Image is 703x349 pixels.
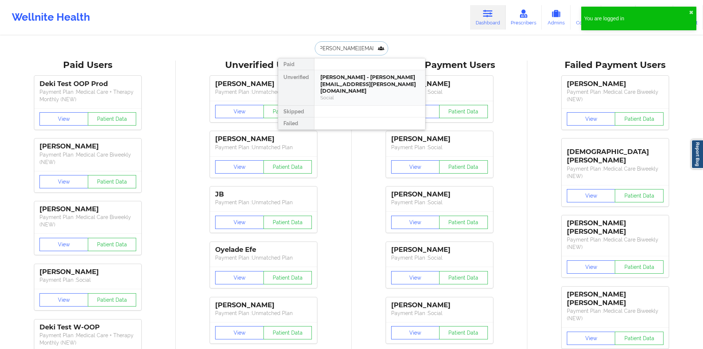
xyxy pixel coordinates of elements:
[567,165,664,180] p: Payment Plan : Medical Care Biweekly (NEW)
[263,216,312,229] button: Patient Data
[439,216,488,229] button: Patient Data
[39,293,88,307] button: View
[263,105,312,118] button: Patient Data
[567,307,664,322] p: Payment Plan : Medical Care Biweekly (NEW)
[391,88,488,96] p: Payment Plan : Social
[39,112,88,126] button: View
[215,160,264,174] button: View
[439,326,488,339] button: Patient Data
[215,199,312,206] p: Payment Plan : Unmatched Plan
[39,323,136,332] div: Deki Test W-OOP
[391,135,488,143] div: [PERSON_NAME]
[39,276,136,284] p: Payment Plan : Social
[567,332,616,345] button: View
[88,293,137,307] button: Patient Data
[215,254,312,261] p: Payment Plan : Unmatched Plan
[391,160,440,174] button: View
[215,105,264,118] button: View
[215,135,312,143] div: [PERSON_NAME]
[215,80,312,88] div: [PERSON_NAME]
[567,189,616,202] button: View
[39,205,136,213] div: [PERSON_NAME]
[88,175,137,188] button: Patient Data
[615,260,664,274] button: Patient Data
[567,80,664,88] div: [PERSON_NAME]
[39,175,88,188] button: View
[215,88,312,96] p: Payment Plan : Unmatched Plan
[357,59,522,71] div: Skipped Payment Users
[215,271,264,284] button: View
[571,5,601,30] a: Coaches
[691,140,703,169] a: Report Bug
[567,112,616,126] button: View
[39,238,88,251] button: View
[391,216,440,229] button: View
[215,301,312,309] div: [PERSON_NAME]
[615,189,664,202] button: Patient Data
[533,59,698,71] div: Failed Payment Users
[439,105,488,118] button: Patient Data
[88,112,137,126] button: Patient Data
[391,301,488,309] div: [PERSON_NAME]
[615,112,664,126] button: Patient Data
[567,260,616,274] button: View
[215,326,264,339] button: View
[215,309,312,317] p: Payment Plan : Unmatched Plan
[263,271,312,284] button: Patient Data
[567,142,664,165] div: [DEMOGRAPHIC_DATA][PERSON_NAME]
[215,246,312,254] div: Oyelade Efe
[615,332,664,345] button: Patient Data
[39,151,136,166] p: Payment Plan : Medical Care Biweekly (NEW)
[391,80,488,88] div: [PERSON_NAME]
[278,70,314,106] div: Unverified
[391,326,440,339] button: View
[320,74,419,95] div: [PERSON_NAME] - [PERSON_NAME][EMAIL_ADDRESS][PERSON_NAME][DOMAIN_NAME]
[39,268,136,276] div: [PERSON_NAME]
[39,88,136,103] p: Payment Plan : Medical Care + Therapy Monthly (NEW)
[278,106,314,117] div: Skipped
[215,190,312,199] div: JB
[439,271,488,284] button: Patient Data
[391,254,488,261] p: Payment Plan : Social
[391,309,488,317] p: Payment Plan : Social
[439,160,488,174] button: Patient Data
[215,144,312,151] p: Payment Plan : Unmatched Plan
[391,246,488,254] div: [PERSON_NAME]
[278,117,314,129] div: Failed
[542,5,571,30] a: Admins
[88,238,137,251] button: Patient Data
[567,219,664,236] div: [PERSON_NAME] [PERSON_NAME]
[506,5,542,30] a: Prescribers
[391,199,488,206] p: Payment Plan : Social
[181,59,346,71] div: Unverified Users
[39,80,136,88] div: Deki Test OOP Prod
[320,95,419,101] div: Social
[5,59,170,71] div: Paid Users
[391,271,440,284] button: View
[278,58,314,70] div: Paid
[470,5,506,30] a: Dashboard
[584,15,689,22] div: You are logged in
[263,160,312,174] button: Patient Data
[391,190,488,199] div: [PERSON_NAME]
[39,142,136,151] div: [PERSON_NAME]
[567,290,664,307] div: [PERSON_NAME] [PERSON_NAME]
[263,326,312,339] button: Patient Data
[39,332,136,346] p: Payment Plan : Medical Care + Therapy Monthly (NEW)
[391,144,488,151] p: Payment Plan : Social
[567,88,664,103] p: Payment Plan : Medical Care Biweekly (NEW)
[567,236,664,251] p: Payment Plan : Medical Care Biweekly (NEW)
[215,216,264,229] button: View
[39,213,136,228] p: Payment Plan : Medical Care Biweekly (NEW)
[689,10,693,16] button: close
